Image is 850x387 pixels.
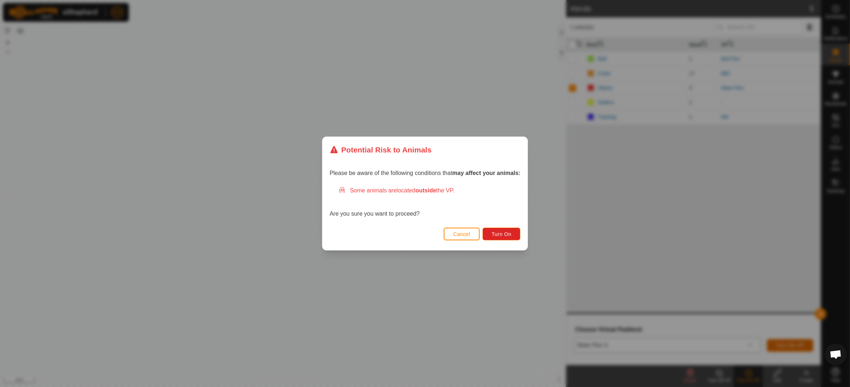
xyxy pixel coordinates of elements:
[492,231,511,237] span: Turn On
[825,343,847,365] div: Open chat
[330,170,521,176] span: Please be aware of the following conditions that
[453,231,470,237] span: Cancel
[415,187,436,193] strong: outside
[452,170,521,176] strong: may affect your animals:
[338,186,521,195] div: Some animals are
[444,228,480,240] button: Cancel
[397,187,455,193] span: located the VP.
[483,228,520,240] button: Turn On
[330,186,521,218] div: Are you sure you want to proceed?
[330,144,432,155] div: Potential Risk to Animals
